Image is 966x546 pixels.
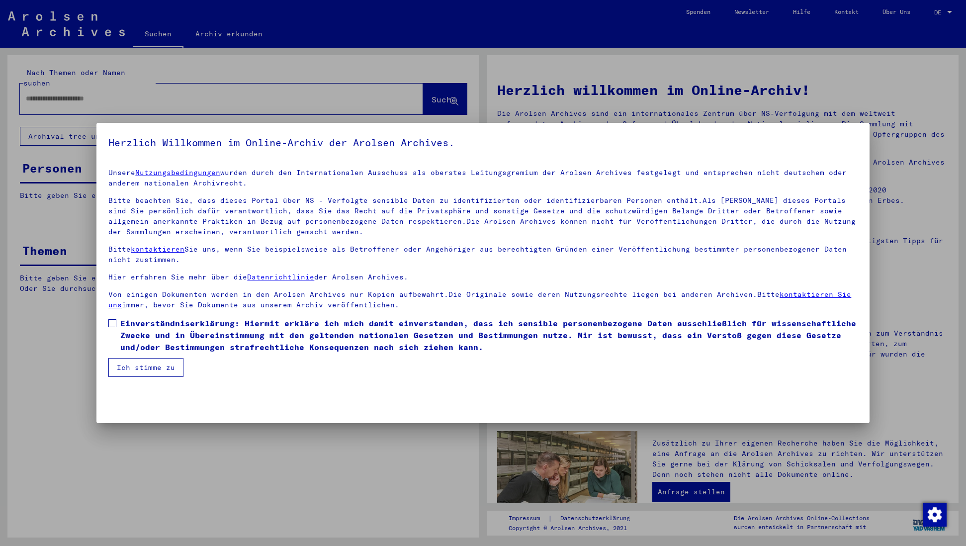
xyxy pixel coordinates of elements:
[922,502,946,526] div: Zustimmung ändern
[247,273,314,281] a: Datenrichtlinie
[135,168,220,177] a: Nutzungsbedingungen
[108,135,857,151] h5: Herzlich Willkommen im Online-Archiv der Arolsen Archives.
[923,503,947,527] img: Zustimmung ändern
[108,168,857,188] p: Unsere wurden durch den Internationalen Ausschuss als oberstes Leitungsgremium der Arolsen Archiv...
[131,245,184,254] a: kontaktieren
[108,272,857,282] p: Hier erfahren Sie mehr über die der Arolsen Archives.
[108,358,183,377] button: Ich stimme zu
[108,195,857,237] p: Bitte beachten Sie, dass dieses Portal über NS - Verfolgte sensible Daten zu identifizierten oder...
[108,289,857,310] p: Von einigen Dokumenten werden in den Arolsen Archives nur Kopien aufbewahrt.Die Originale sowie d...
[120,317,857,353] span: Einverständniserklärung: Hiermit erkläre ich mich damit einverstanden, dass ich sensible personen...
[108,244,857,265] p: Bitte Sie uns, wenn Sie beispielsweise als Betroffener oder Angehöriger aus berechtigten Gründen ...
